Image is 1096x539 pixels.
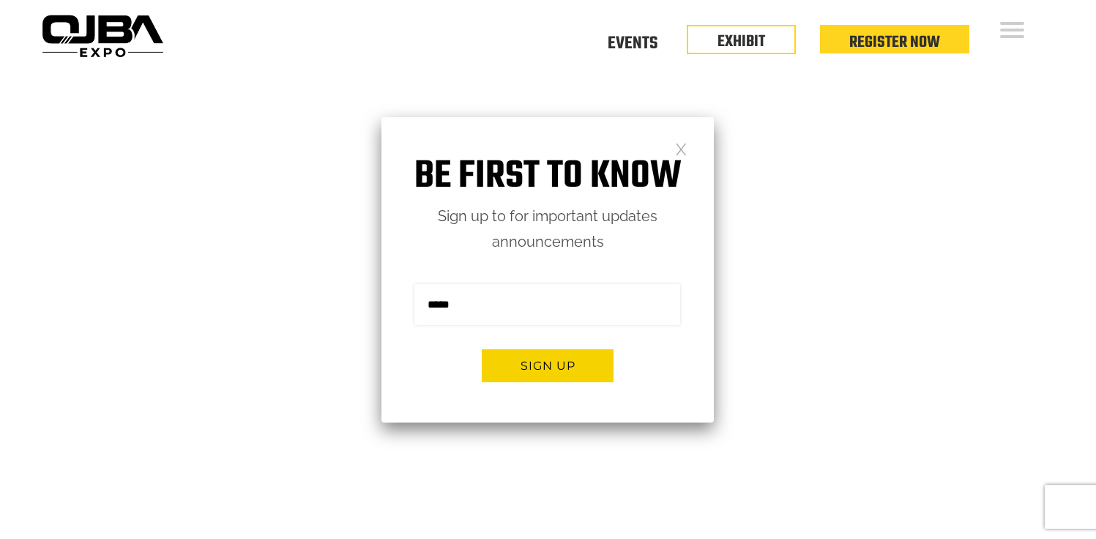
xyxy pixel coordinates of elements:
a: Register Now [849,30,940,55]
a: Close [675,142,687,155]
h1: Be first to know [381,154,714,200]
button: Sign up [482,349,614,382]
p: Sign up to for important updates announcements [381,204,714,255]
a: EXHIBIT [717,29,765,54]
